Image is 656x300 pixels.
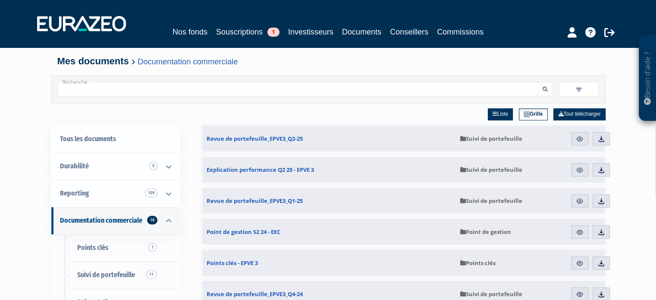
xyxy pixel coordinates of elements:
a: Commissions [437,26,483,38]
span: Suivi de portefeuille [460,290,522,298]
a: Tout télécharger [553,108,605,120]
a: Revue de portefeuille_EPVE3_Q1-25 [202,188,456,214]
img: download.svg [597,259,605,267]
span: Reporting [60,189,89,197]
img: eye.svg [576,291,584,298]
span: Point de gestion S2 24 - EEC [207,228,280,236]
a: Liste [488,108,513,120]
span: Suivi de portefeuille [460,166,522,174]
span: 1 [148,243,157,252]
a: Tous les documents [51,126,180,153]
span: 11 [146,270,157,279]
a: Reporting 159 [51,180,180,207]
a: Souscriptions1 [216,26,279,38]
a: Documentation commerciale [138,57,238,66]
span: Points clés [460,259,496,267]
span: Points clés [77,243,108,252]
img: download.svg [597,135,605,143]
img: download.svg [597,228,605,236]
img: download.svg [597,166,605,174]
img: download.svg [597,291,605,298]
span: 5 [149,161,157,170]
a: Documentation commerciale 18 [51,207,180,234]
span: Point de gestion [460,228,511,236]
a: Documents [342,26,381,39]
a: Explication performance Q2 25 - EPVE 3 [202,157,456,183]
span: Durabilité [60,162,89,170]
a: Durabilité 5 [51,153,180,180]
span: Revue de portefeuille_EPVE3_Q2-25 [207,135,303,142]
img: 1732889491-logotype_eurazeo_blanc_rvb.png [37,16,126,32]
a: Investisseurs [288,26,333,38]
a: Revue de portefeuille_EPVE3_Q2-25 [202,126,456,152]
span: Revue de portefeuille_EPVE3_Q1-25 [207,197,303,205]
span: Suivi de portefeuille [77,271,135,279]
img: eye.svg [576,259,584,267]
img: eye.svg [576,197,584,205]
h4: Mes documents [57,56,599,66]
img: download.svg [597,197,605,205]
span: Points clés - EPVE 3 [207,259,258,267]
span: Documentation commerciale [60,216,142,224]
a: Points clés - EPVE 3 [202,250,456,276]
span: Suivi de portefeuille [460,135,522,142]
a: Nos fonds [173,26,207,38]
span: Revue de portefeuille_EPVE3_Q4-24 [207,290,303,298]
p: Besoin d'aide ? [643,39,653,117]
input: Recherche [58,82,538,96]
a: Grille [519,108,548,120]
a: Point de gestion S2 24 - EEC [202,219,456,245]
a: Conseillers [390,26,428,38]
img: eye.svg [576,135,584,143]
span: 1 [267,28,279,37]
span: Suivi de portefeuille [460,197,522,205]
span: Explication performance Q2 25 - EPVE 3 [207,166,314,174]
span: 159 [145,189,157,197]
img: grid.svg [524,111,530,117]
img: eye.svg [576,228,584,236]
a: Suivi de portefeuille11 [51,262,180,289]
img: eye.svg [576,166,584,174]
span: 18 [147,216,157,224]
img: filter.svg [575,86,583,94]
a: Points clés1 [51,234,180,262]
